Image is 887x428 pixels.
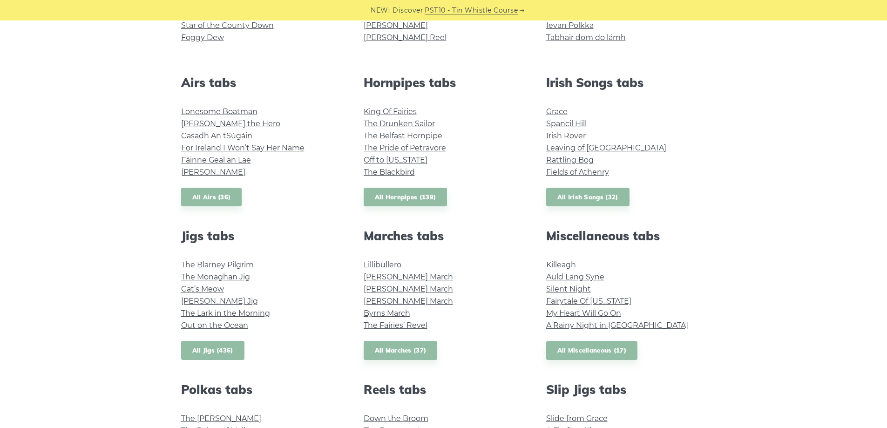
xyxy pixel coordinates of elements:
[364,33,447,42] a: [PERSON_NAME] Reel
[371,5,390,16] span: NEW:
[364,131,442,140] a: The Belfast Hornpipe
[546,341,638,360] a: All Miscellaneous (17)
[181,143,305,152] a: For Ireland I Won’t Say Her Name
[181,75,341,90] h2: Airs tabs
[181,260,254,269] a: The Blarney Pilgrim
[546,33,626,42] a: Tabhair dom do lámh
[364,321,427,330] a: The Fairies’ Revel
[181,188,242,207] a: All Airs (36)
[546,414,608,423] a: Slide from Grace
[546,131,586,140] a: Irish Rover
[546,188,630,207] a: All Irish Songs (32)
[181,131,252,140] a: Casadh An tSúgáin
[364,119,435,128] a: The Drunken Sailor
[546,260,576,269] a: Killeagh
[364,21,428,30] a: [PERSON_NAME]
[393,5,423,16] span: Discover
[181,156,251,164] a: Fáinne Geal an Lae
[364,75,524,90] h2: Hornpipes tabs
[181,341,244,360] a: All Jigs (436)
[546,21,594,30] a: Ievan Polkka
[181,382,341,397] h2: Polkas tabs
[181,321,248,330] a: Out on the Ocean
[181,33,224,42] a: Foggy Dew
[546,75,706,90] h2: Irish Songs tabs
[181,229,341,243] h2: Jigs tabs
[546,168,609,177] a: Fields of Athenry
[364,143,446,152] a: The Pride of Petravore
[546,321,688,330] a: A Rainy Night in [GEOGRAPHIC_DATA]
[546,107,568,116] a: Grace
[546,309,621,318] a: My Heart Will Go On
[364,297,453,306] a: [PERSON_NAME] March
[546,285,591,293] a: Silent Night
[181,414,261,423] a: The [PERSON_NAME]
[364,229,524,243] h2: Marches tabs
[546,119,587,128] a: Spancil Hill
[364,260,401,269] a: Lillibullero
[546,229,706,243] h2: Miscellaneous tabs
[364,272,453,281] a: [PERSON_NAME] March
[181,107,257,116] a: Lonesome Boatman
[364,156,427,164] a: Off to [US_STATE]
[181,285,224,293] a: Cat’s Meow
[364,107,417,116] a: King Of Fairies
[181,297,258,306] a: [PERSON_NAME] Jig
[364,414,428,423] a: Down the Broom
[364,341,438,360] a: All Marches (37)
[364,188,447,207] a: All Hornpipes (139)
[546,156,594,164] a: Rattling Bog
[181,309,270,318] a: The Lark in the Morning
[181,21,274,30] a: Star of the County Down
[546,143,666,152] a: Leaving of [GEOGRAPHIC_DATA]
[364,309,410,318] a: Byrns March
[546,382,706,397] h2: Slip Jigs tabs
[425,5,518,16] a: PST10 - Tin Whistle Course
[181,119,280,128] a: [PERSON_NAME] the Hero
[546,272,604,281] a: Auld Lang Syne
[364,285,453,293] a: [PERSON_NAME] March
[364,382,524,397] h2: Reels tabs
[181,168,245,177] a: [PERSON_NAME]
[181,272,250,281] a: The Monaghan Jig
[364,168,415,177] a: The Blackbird
[546,297,631,306] a: Fairytale Of [US_STATE]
